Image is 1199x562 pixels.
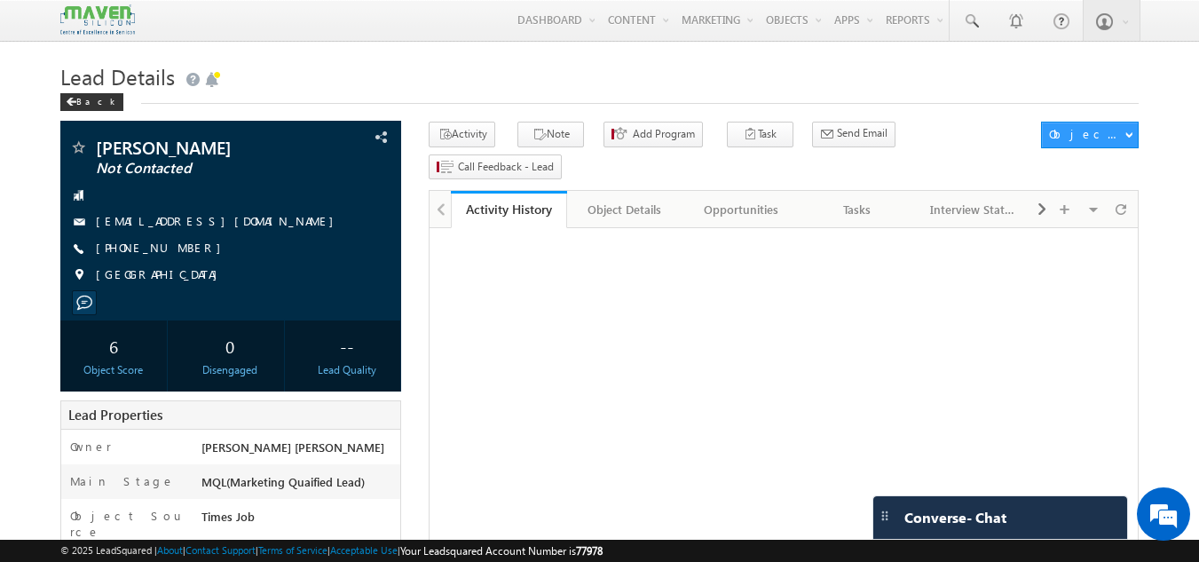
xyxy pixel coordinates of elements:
button: Add Program [603,122,703,147]
div: Object Actions [1049,126,1124,142]
span: © 2025 LeadSquared | | | | | [60,542,603,559]
a: Tasks [800,191,916,228]
a: Terms of Service [258,544,327,556]
span: [GEOGRAPHIC_DATA] [96,266,226,284]
label: Main Stage [70,473,175,489]
button: Activity [429,122,495,147]
span: Converse - Chat [904,510,1006,526]
div: -- [297,329,396,362]
div: Lead Quality [297,362,396,378]
span: Add Program [633,126,695,142]
span: 77978 [576,544,603,558]
div: Opportunities [698,199,784,220]
button: Note [517,122,584,147]
a: Acceptable Use [330,544,398,556]
div: Interview Status [930,199,1016,220]
span: Call Feedback - Lead [458,159,554,175]
button: Object Actions [1041,122,1139,148]
span: Send Email [837,125,887,141]
div: MQL(Marketing Quaified Lead) [197,473,401,498]
div: Object Score [65,362,163,378]
a: Activity History [451,191,567,228]
a: Back [60,92,132,107]
button: Send Email [812,122,895,147]
span: Lead Details [60,62,175,91]
div: 0 [181,329,280,362]
span: [PERSON_NAME] [96,139,306,156]
button: Call Feedback - Lead [429,154,562,180]
span: Not Contacted [96,160,306,178]
label: Object Source [70,508,185,540]
span: [PERSON_NAME] [PERSON_NAME] [201,439,384,455]
a: Opportunities [683,191,800,228]
img: carter-drag [878,509,892,523]
span: Your Leadsquared Account Number is [400,544,603,558]
a: About [157,544,183,556]
a: [EMAIL_ADDRESS][DOMAIN_NAME] [96,213,343,228]
a: Contact Support [185,544,256,556]
div: Activity History [464,201,554,218]
div: Tasks [814,199,900,220]
span: [PHONE_NUMBER] [96,240,230,257]
label: Owner [70,439,112,455]
div: Times Job [197,508,401,533]
div: Object Details [581,199,667,220]
div: 6 [65,329,163,362]
a: Object Details [567,191,683,228]
div: Disengaged [181,362,280,378]
div: Back [60,93,123,111]
span: Lead Properties [68,406,162,423]
img: Custom Logo [60,4,135,36]
a: Interview Status [916,191,1032,228]
button: Task [727,122,793,147]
